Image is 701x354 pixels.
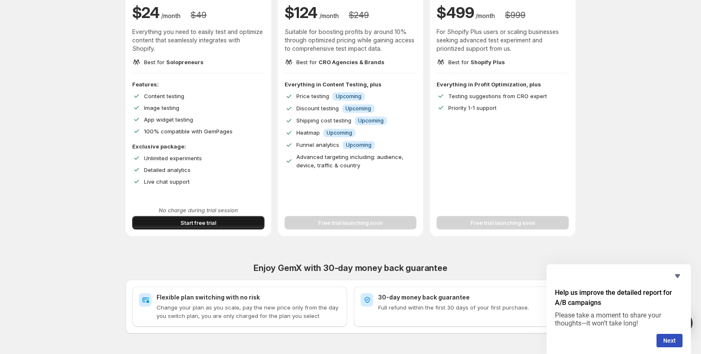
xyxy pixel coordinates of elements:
[296,154,403,169] span: Advanced targeting including: audience, device, traffic & country
[144,155,202,161] span: Unlimited experiments
[336,93,361,100] span: Upcoming
[296,129,320,136] span: Heatmap
[144,128,233,135] span: 100% compatible with GemPages
[448,104,497,111] span: Priority 1-1 support
[180,219,216,227] span: Start free trial
[657,334,683,347] button: Next question
[157,303,340,320] p: Change your plan as you scale, pay the new price only from the day you switch plan, you are only ...
[191,10,206,20] h3: $ 49
[144,58,204,66] p: Best for
[346,142,371,148] span: Upcoming
[157,293,340,302] h2: Flexible plan switching with no risk
[296,58,385,66] p: Best for
[144,116,193,123] span: App widget testing
[378,303,562,312] p: Full refund within the first 30 days of your first purchase.
[555,311,683,327] p: Please take a moment to share your thoughts—it won’t take long!
[345,105,371,112] span: Upcoming
[349,10,369,20] h3: $ 249
[285,80,417,88] p: Everything in Content Testing, plus
[144,93,184,99] span: Content testing
[327,130,352,136] span: Upcoming
[144,104,179,111] span: Image testing
[448,93,547,99] span: Testing suggestions from CRO expert
[378,293,562,302] h2: 30-day money back guarantee
[132,216,264,229] button: Start free trial
[166,59,204,65] span: Solopreneurs
[144,178,190,185] span: Live chat support
[132,206,264,214] p: No charge during trial session
[672,271,683,281] button: Hide survey
[319,59,385,65] span: CRO Agencies & Brands
[471,59,505,65] span: Shopify Plus
[132,80,264,88] p: Features:
[285,28,417,53] p: Suitable for boosting profits by around 10% through optimized pricing while gaining access to com...
[296,117,351,124] span: Shipping cost testing
[126,263,575,273] h2: Enjoy GemX with 30-day money back guarantee
[448,58,505,66] p: Best for
[132,142,264,151] p: Exclusive package:
[437,80,569,88] p: Everything in Profit Optimization, plus
[296,141,339,148] span: Funnel analytics
[132,28,264,53] p: Everything you need to easily test and optimize content that seamlessly integrates with Shopify.
[296,105,339,112] span: Discount testing
[476,12,495,20] p: /month
[144,167,191,173] span: Detailed analytics
[161,12,180,20] p: /month
[555,271,683,347] div: Help us improve the detailed report for A/B campaigns
[555,288,683,308] h2: Help us improve the detailed report for A/B campaigns
[319,12,339,20] p: /month
[437,3,474,23] h1: $ 499
[296,93,329,99] span: Price testing
[285,3,318,23] h1: $ 124
[505,10,525,20] h3: $ 999
[437,28,569,53] p: For Shopify Plus users or scaling businesses seeking advanced test experiment and prioritized sup...
[358,117,384,124] span: Upcoming
[132,3,160,23] h1: $ 24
